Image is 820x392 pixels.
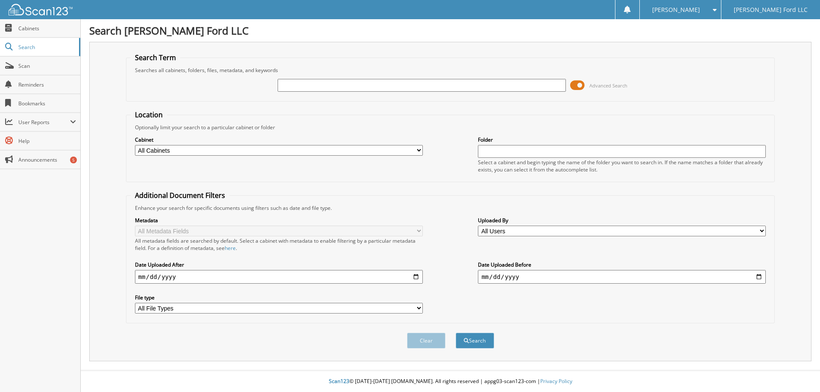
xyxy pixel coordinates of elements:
legend: Additional Document Filters [131,191,229,200]
h1: Search [PERSON_NAME] Ford LLC [89,23,811,38]
input: end [478,270,766,284]
label: Cabinet [135,136,423,143]
span: Reminders [18,81,76,88]
legend: Search Term [131,53,180,62]
span: Cabinets [18,25,76,32]
button: Clear [407,333,445,348]
div: Optionally limit your search to a particular cabinet or folder [131,124,770,131]
label: Uploaded By [478,217,766,224]
a: here [225,244,236,252]
div: Searches all cabinets, folders, files, metadata, and keywords [131,67,770,74]
span: User Reports [18,119,70,126]
label: Date Uploaded After [135,261,423,268]
div: All metadata fields are searched by default. Select a cabinet with metadata to enable filtering b... [135,237,423,252]
span: [PERSON_NAME] [652,7,700,12]
span: Scan [18,62,76,70]
label: Folder [478,136,766,143]
span: Help [18,137,76,145]
div: © [DATE]-[DATE] [DOMAIN_NAME]. All rights reserved | appg03-scan123-com | [81,371,820,392]
div: 5 [70,157,77,163]
input: start [135,270,423,284]
legend: Location [131,110,167,119]
img: scan123-logo-white.svg [9,4,73,15]
a: Privacy Policy [540,377,572,385]
span: Announcements [18,156,76,163]
span: Scan123 [329,377,349,385]
div: Select a cabinet and begin typing the name of the folder you want to search in. If the name match... [478,159,766,173]
span: [PERSON_NAME] Ford LLC [734,7,808,12]
span: Advanced Search [589,82,627,89]
label: File type [135,294,423,301]
label: Metadata [135,217,423,224]
span: Search [18,44,75,51]
div: Enhance your search for specific documents using filters such as date and file type. [131,204,770,212]
span: Bookmarks [18,100,76,107]
button: Search [456,333,494,348]
label: Date Uploaded Before [478,261,766,268]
